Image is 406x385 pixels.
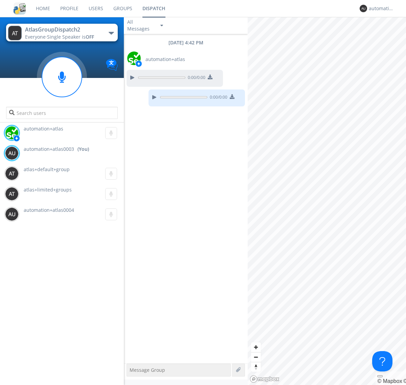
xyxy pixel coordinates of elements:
iframe: Toggle Customer Support [372,351,392,371]
div: [DATE] 4:42 PM [124,39,248,46]
input: Search users [6,107,117,119]
span: automation+atlas0003 [24,146,74,153]
span: 0:00 / 0:00 [207,94,227,102]
div: All Messages [127,19,154,32]
span: automation+atlas [145,56,185,63]
img: 373638.png [360,5,367,12]
img: download media button [230,94,234,99]
span: OFF [86,34,94,40]
a: Mapbox [377,378,402,384]
img: 373638.png [8,26,22,40]
button: Zoom out [251,352,261,362]
span: 0:00 / 0:00 [185,75,205,82]
button: Toggle attribution [377,375,383,377]
img: cddb5a64eb264b2086981ab96f4c1ba7 [14,2,26,15]
img: Translation enabled [106,59,118,71]
div: (You) [77,146,89,153]
img: d2d01cd9b4174d08988066c6d424eccd [127,52,141,65]
img: 373638.png [5,207,19,221]
div: Everyone · [25,34,101,40]
div: automation+atlas0003 [369,5,394,12]
span: Single Speaker is [47,34,94,40]
span: atlas+default+group [24,166,70,173]
img: 373638.png [5,146,19,160]
span: automation+atlas [24,125,63,132]
img: 373638.png [5,167,19,180]
img: d2d01cd9b4174d08988066c6d424eccd [5,126,19,140]
img: caret-down-sm.svg [160,25,163,26]
img: download media button [208,75,212,79]
img: 373638.png [5,187,19,201]
button: Zoom in [251,342,261,352]
button: AtlasGroupDispatch2Everyone·Single Speaker isOFF [6,24,117,41]
div: AtlasGroupDispatch2 [25,26,101,34]
span: automation+atlas0004 [24,207,74,213]
a: Mapbox logo [250,375,279,383]
span: atlas+limited+groups [24,186,72,193]
button: Reset bearing to north [251,362,261,372]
